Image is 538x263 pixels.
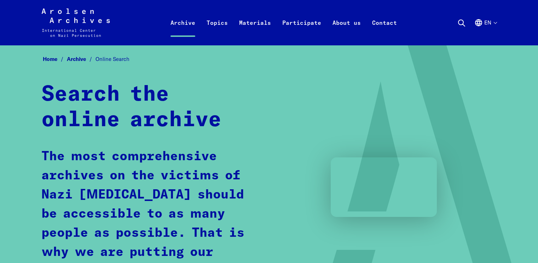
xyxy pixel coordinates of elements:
a: Archive [67,56,96,62]
a: Contact [366,17,403,45]
a: Topics [201,17,233,45]
a: Archive [165,17,201,45]
a: Participate [277,17,327,45]
nav: Breadcrumb [41,54,497,65]
strong: Search the online archive [41,84,221,131]
span: Online Search [96,56,129,62]
a: Materials [233,17,277,45]
button: English, language selection [474,18,497,44]
nav: Primary [165,9,403,37]
a: About us [327,17,366,45]
a: Home [43,56,67,62]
